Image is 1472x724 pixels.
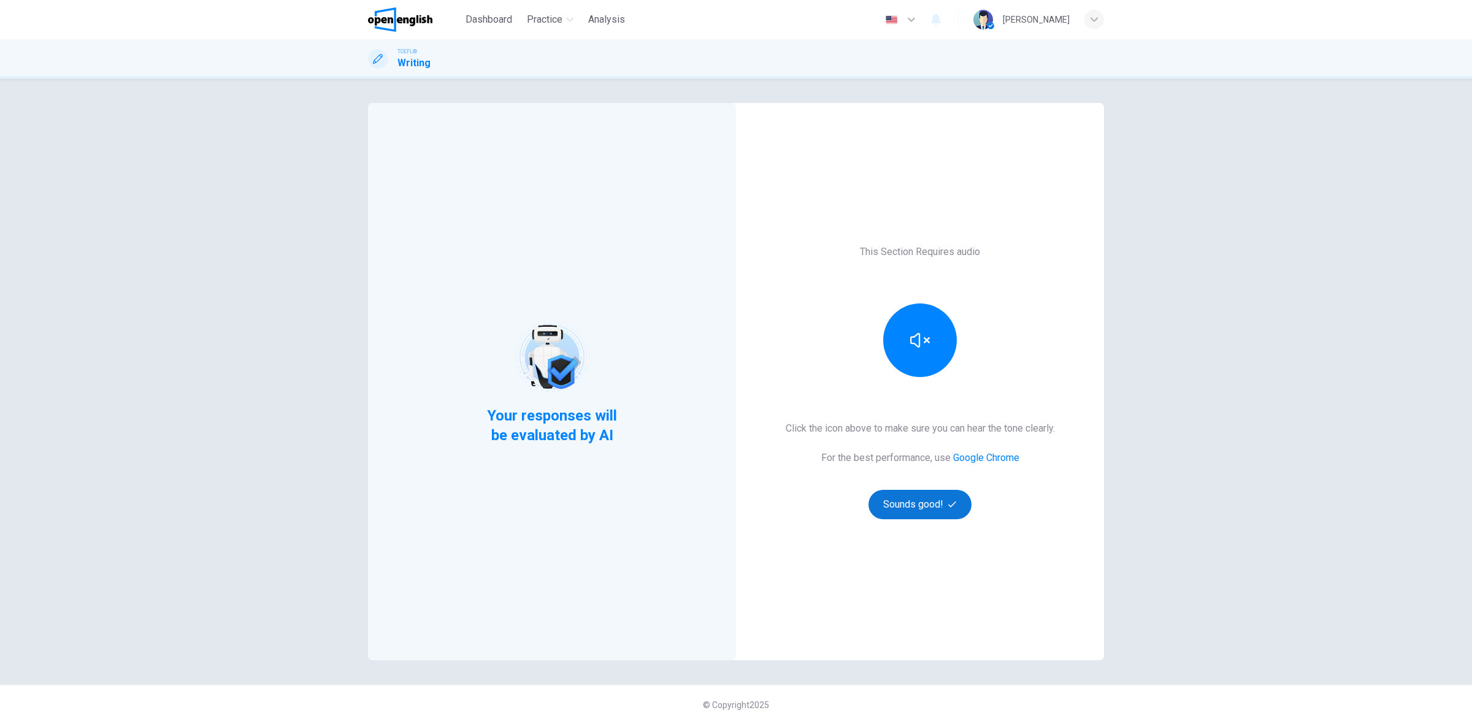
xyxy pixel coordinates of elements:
img: Profile picture [973,10,993,29]
a: Google Chrome [953,452,1019,463]
span: TOEFL® [397,47,417,56]
h6: This Section Requires audio [860,245,980,259]
img: OpenEnglish logo [368,7,432,32]
button: Practice [522,9,578,31]
img: robot icon [513,318,591,396]
button: Dashboard [461,9,517,31]
h6: For the best performance, use [821,451,1019,465]
a: OpenEnglish logo [368,7,461,32]
h6: Click the icon above to make sure you can hear the tone clearly. [786,421,1055,436]
h1: Writing [397,56,431,70]
div: [PERSON_NAME] [1003,12,1070,27]
span: Practice [527,12,562,27]
span: Analysis [588,12,625,27]
button: Analysis [583,9,630,31]
button: Sounds good! [868,490,972,519]
img: en [884,15,899,25]
span: Dashboard [466,12,512,27]
span: © Copyright 2025 [703,700,769,710]
span: Your responses will be evaluated by AI [478,406,627,445]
